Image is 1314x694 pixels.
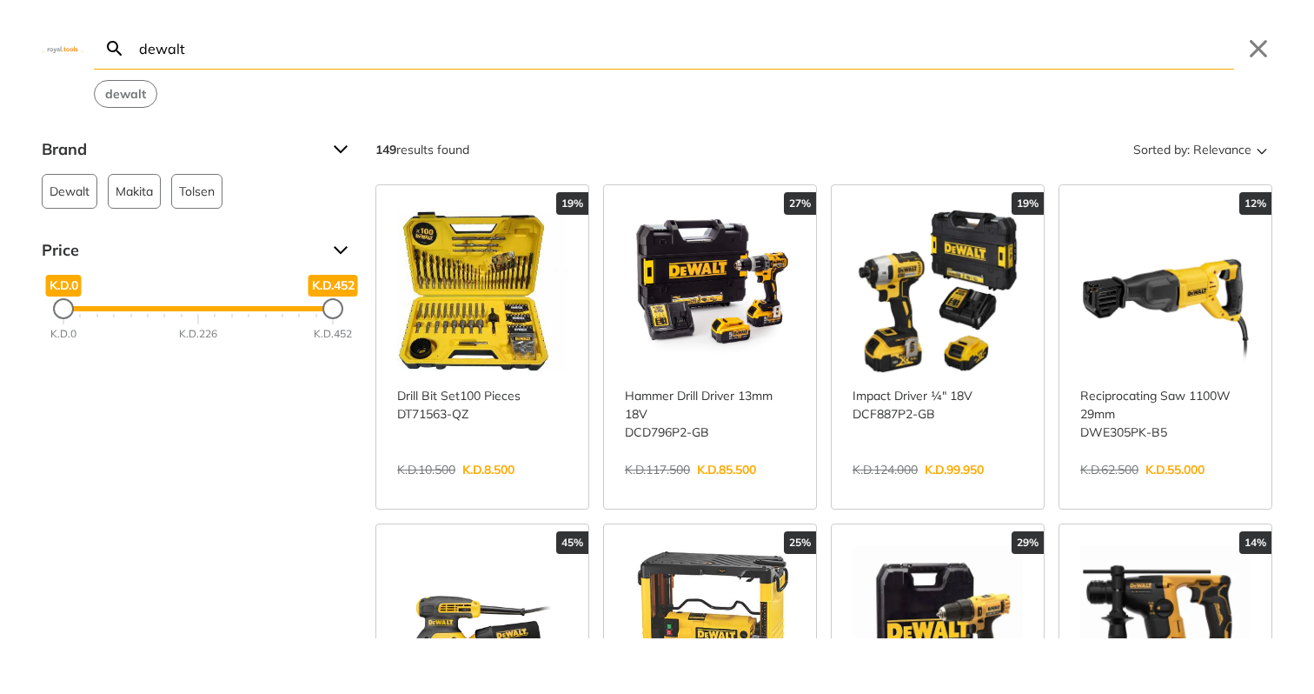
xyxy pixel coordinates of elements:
[1012,192,1044,215] div: 19%
[556,531,588,554] div: 45%
[784,531,816,554] div: 25%
[322,298,343,319] div: Maximum Price
[95,81,156,107] button: Select suggestion: dewalt
[171,174,222,209] button: Tolsen
[116,175,153,208] span: Makita
[784,192,816,215] div: 27%
[94,80,157,108] div: Suggestion: dewalt
[1193,136,1251,163] span: Relevance
[1244,35,1272,63] button: Close
[42,44,83,52] img: Close
[556,192,588,215] div: 19%
[314,326,352,342] div: K.D.452
[105,86,146,102] strong: dewalt
[42,136,320,163] span: Brand
[50,326,76,342] div: K.D.0
[42,237,320,264] span: Price
[104,38,125,59] svg: Search
[1012,531,1044,554] div: 29%
[136,28,1234,69] input: Search…
[1239,192,1271,215] div: 12%
[375,142,396,157] strong: 149
[1239,531,1271,554] div: 14%
[42,174,97,209] button: Dewalt
[179,326,217,342] div: K.D.226
[375,136,469,163] div: results found
[108,174,161,209] button: Makita
[179,175,215,208] span: Tolsen
[1130,136,1272,163] button: Sorted by:Relevance Sort
[53,298,74,319] div: Minimum Price
[1251,139,1272,160] svg: Sort
[50,175,90,208] span: Dewalt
